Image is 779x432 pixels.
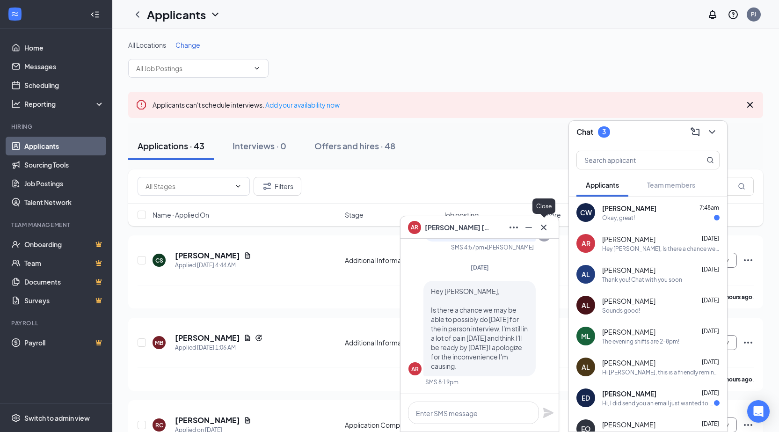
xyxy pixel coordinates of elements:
svg: ChevronDown [210,9,221,20]
div: Close [532,198,555,214]
span: [PERSON_NAME] [602,204,656,213]
div: The evening shifts are 2-8pm! [602,337,679,345]
svg: Ellipses [743,419,754,431]
a: Add your availability now [265,101,340,109]
svg: Ellipses [508,222,519,233]
b: 7 hours ago [721,376,752,383]
div: Additional Information [345,256,438,265]
svg: QuestionInfo [728,9,739,20]
span: Applicants can't schedule interviews. [153,101,340,109]
span: [PERSON_NAME] [602,234,655,244]
div: 3 [602,128,606,136]
div: Interviews · 0 [233,140,286,152]
a: Talent Network [24,193,104,212]
svg: Collapse [90,10,100,19]
div: Sounds good! [602,307,640,315]
div: Hi [PERSON_NAME], this is a friendly reminder. To move forward with your application for Guest Se... [602,368,720,376]
span: • [PERSON_NAME] [484,243,534,251]
span: [DATE] [702,420,719,427]
div: Reporting [24,99,105,109]
a: PayrollCrown [24,333,104,352]
span: [PERSON_NAME] [602,296,655,306]
div: Okay, great! [602,214,635,222]
div: Open Intercom Messenger [747,400,770,423]
span: [DATE] [702,328,719,335]
div: CW [580,208,592,217]
svg: Error [136,99,147,110]
span: Change [175,41,200,49]
h5: [PERSON_NAME] [175,333,240,343]
svg: Analysis [11,99,21,109]
div: RC [155,421,163,429]
input: All Job Postings [136,63,249,73]
svg: Filter [262,181,273,192]
a: Sourcing Tools [24,155,104,174]
div: Hiring [11,123,102,131]
a: TeamCrown [24,254,104,272]
span: All Locations [128,41,166,49]
svg: Document [244,417,251,424]
button: ChevronDown [705,124,720,139]
svg: ChevronDown [234,183,242,190]
svg: Ellipses [743,255,754,266]
input: All Stages [146,181,231,191]
span: [DATE] [702,235,719,242]
div: Application Complete [345,420,438,430]
span: [DATE] [702,389,719,396]
span: Name · Applied On [153,210,209,220]
span: [PERSON_NAME] [602,265,655,275]
div: Applied [DATE] 1:06 AM [175,343,262,352]
div: MB [155,339,163,347]
span: [PERSON_NAME] [602,327,655,337]
svg: WorkstreamLogo [10,9,20,19]
button: ComposeMessage [688,124,703,139]
svg: ComposeMessage [690,126,701,138]
svg: ChevronLeft [132,9,143,20]
b: 4 hours ago [721,293,752,300]
span: Stage [345,210,364,220]
svg: MagnifyingGlass [738,183,745,190]
a: DocumentsCrown [24,272,104,291]
div: ML [581,331,590,341]
span: [DATE] [702,297,719,304]
a: Messages [24,57,104,76]
div: AR [582,239,590,248]
span: 7:48am [699,204,719,211]
button: Ellipses [506,220,521,235]
input: Search applicant [577,151,688,169]
a: SurveysCrown [24,291,104,310]
a: Home [24,38,104,57]
a: Scheduling [24,76,104,95]
svg: Notifications [707,9,718,20]
div: Payroll [11,319,102,327]
span: [PERSON_NAME] [602,358,655,367]
svg: Minimize [523,222,534,233]
span: Team members [647,181,695,189]
button: Filter Filters [254,177,301,196]
span: [DATE] [471,264,489,271]
svg: Cross [744,99,756,110]
span: [PERSON_NAME] [PERSON_NAME] [425,222,490,233]
svg: Plane [543,407,554,418]
div: Applied [DATE] 4:44 AM [175,261,251,270]
div: Applications · 43 [138,140,204,152]
div: PJ [751,10,757,18]
div: Hi, I did send you an email just wanted to make sure I got the email right. [EMAIL_ADDRESS][PERSO... [602,399,714,407]
h5: [PERSON_NAME] [175,250,240,261]
a: OnboardingCrown [24,235,104,254]
div: Switch to admin view [24,413,90,423]
div: Hey [PERSON_NAME], Is there a chance we may be able to possibly do [DATE] for the in person inter... [602,245,720,253]
svg: Document [244,252,251,259]
svg: Settings [11,413,21,423]
h3: Chat [576,127,593,137]
span: [DATE] [702,266,719,273]
div: SMS 4:57pm [451,243,484,251]
div: Offers and hires · 48 [314,140,395,152]
h1: Applicants [147,7,206,22]
a: Job Postings [24,174,104,193]
span: [PERSON_NAME] [602,389,656,398]
div: AL [582,270,590,279]
svg: MagnifyingGlass [706,156,714,164]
